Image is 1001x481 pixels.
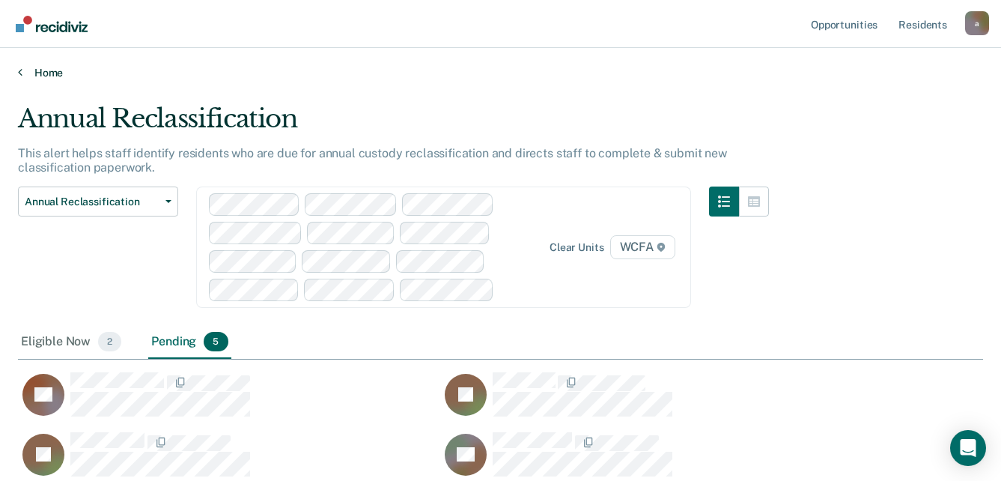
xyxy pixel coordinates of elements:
[965,11,989,35] button: Profile dropdown button
[18,372,440,432] div: CaseloadOpportunityCell-00555212
[610,235,675,259] span: WCFA
[18,146,727,175] p: This alert helps staff identify residents who are due for annual custody reclassification and dir...
[950,430,986,466] div: Open Intercom Messenger
[18,66,983,79] a: Home
[18,103,769,146] div: Annual Reclassification
[18,187,178,217] button: Annual Reclassification
[204,332,228,351] span: 5
[965,11,989,35] div: a
[148,326,231,359] div: Pending5
[550,241,604,254] div: Clear units
[98,332,121,351] span: 2
[16,16,88,32] img: Recidiviz
[18,326,124,359] div: Eligible Now2
[440,372,862,432] div: CaseloadOpportunityCell-00553034
[25,196,159,208] span: Annual Reclassification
